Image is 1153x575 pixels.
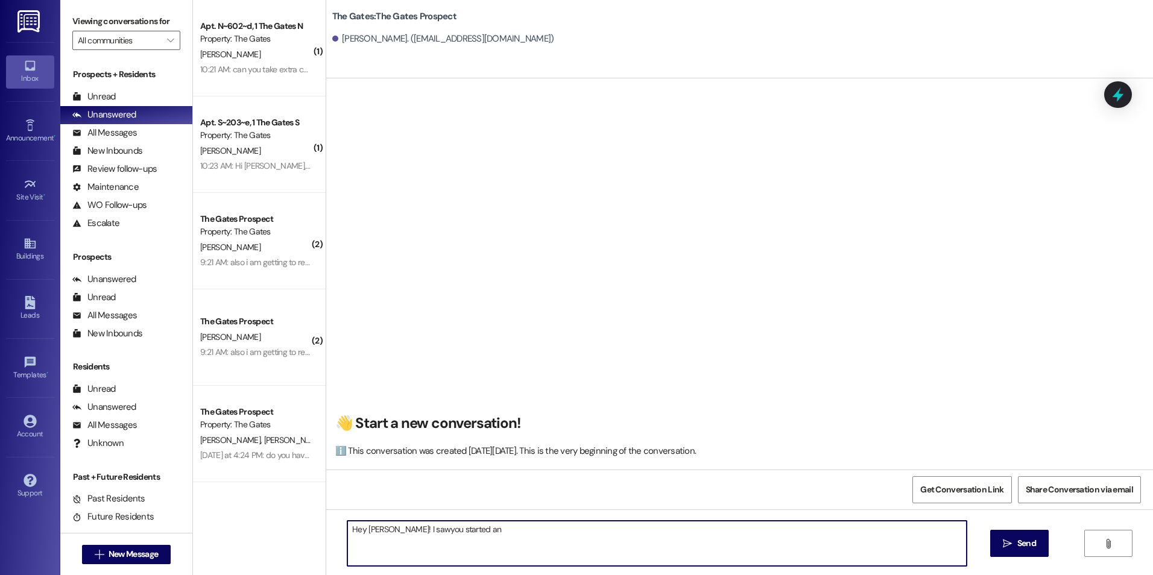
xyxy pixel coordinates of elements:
a: Site Visit • [6,174,54,207]
div: Unanswered [72,273,136,286]
div: The Gates Prospect [200,406,312,418]
span: Share Conversation via email [1026,483,1133,496]
a: Templates • [6,352,54,385]
a: Buildings [6,233,54,266]
div: WO Follow-ups [72,199,147,212]
div: Unknown [72,437,124,450]
div: 9:21 AM: also i am getting to rexburg [DATE] morning and my stuff is in the storage in the clubho... [200,347,715,357]
div: All Messages [72,127,137,139]
div: New Inbounds [72,327,142,340]
span: [PERSON_NAME] [200,242,261,253]
span: Get Conversation Link [920,483,1003,496]
div: Unread [72,90,116,103]
span: • [43,191,45,200]
div: Maintenance [72,181,139,193]
div: Past + Future Residents [60,471,192,483]
div: ℹ️ This conversation was created [DATE][DATE]. This is the very beginning of the conversation. [335,445,1138,457]
div: Prospects [60,251,192,263]
div: 9:21 AM: also i am getting to rexburg [DATE] morning and my stuff is in the storage in the clubho... [200,257,715,268]
span: Send [1017,537,1036,550]
div: Property: The Gates [200,225,312,238]
div: The Gates Prospect [200,315,312,328]
div: The Gates Prospect [200,213,312,225]
a: Support [6,470,54,503]
h2: 👋 Start a new conversation! [335,414,1138,433]
div: [DATE] at 4:24 PM: do you have her number? [200,450,356,460]
i:  [1104,539,1113,548]
span: [PERSON_NAME] [200,49,261,60]
button: Share Conversation via email [1018,476,1141,503]
div: Future Residents [72,511,154,523]
div: 10:23 AM: Hi [PERSON_NAME], can you resend the seller agreement? [200,160,440,171]
span: [PERSON_NAME] [200,145,261,156]
div: Property: The Gates [200,129,312,142]
b: The Gates: The Gates Prospect [332,10,456,23]
span: • [54,132,55,140]
div: Apt. N~602~d, 1 The Gates N [200,20,312,33]
i:  [1003,539,1012,548]
div: New Inbounds [72,145,142,157]
i:  [95,550,104,559]
span: New Message [109,548,158,561]
input: All communities [78,31,161,50]
label: Viewing conversations for [72,12,180,31]
div: [PERSON_NAME]. ([EMAIL_ADDRESS][DOMAIN_NAME]) [332,33,554,45]
a: Leads [6,292,54,325]
div: Review follow-ups [72,163,157,175]
span: [PERSON_NAME] [200,435,264,445]
div: Property: The Gates [200,418,312,431]
button: New Message [82,545,171,564]
span: [PERSON_NAME] [200,331,261,342]
div: Prospects + Residents [60,68,192,81]
div: Unanswered [72,108,136,121]
div: All Messages [72,309,137,322]
button: Send [990,530,1049,557]
div: Unanswered [72,401,136,413]
span: • [46,369,48,377]
i:  [167,36,174,45]
a: Account [6,411,54,444]
div: Residents [60,360,192,373]
div: Past Residents [72,492,145,505]
div: All Messages [72,419,137,432]
img: ResiDesk Logo [17,10,42,33]
div: Property: The Gates [200,33,312,45]
div: Unread [72,291,116,304]
textarea: Hey [PERSON_NAME]! I sawyou started an [347,521,966,566]
div: Apt. S~203~e, 1 The Gates S [200,116,312,129]
a: Inbox [6,55,54,88]
button: Get Conversation Link [912,476,1011,503]
span: [PERSON_NAME] [264,435,327,445]
div: Escalate [72,217,119,230]
div: Unread [72,383,116,395]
